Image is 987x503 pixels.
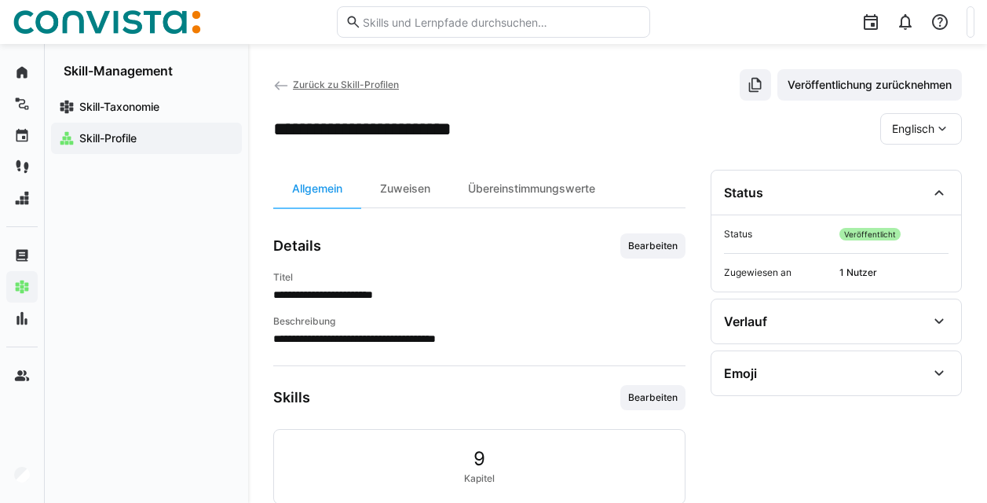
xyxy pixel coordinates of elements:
[724,314,767,329] div: Verlauf
[273,271,685,284] h4: Titel
[273,315,685,328] h4: Beschreibung
[839,266,949,279] span: 1 Nutzer
[273,389,310,406] h3: Skills
[777,69,962,101] button: Veröffentlichung zurücknehmen
[724,365,757,381] div: Emoji
[449,170,614,207] div: Übereinstimmungswerte
[627,240,679,252] span: Bearbeiten
[361,15,642,29] input: Skills und Lernpfade durchsuchen…
[724,185,763,200] div: Status
[473,449,485,469] span: 9
[724,266,833,279] span: Zugewiesen an
[620,385,685,410] button: Bearbeiten
[273,79,399,90] a: Zurück zu Skill-Profilen
[273,237,321,255] h3: Details
[839,228,901,240] span: Veröffentlicht
[627,391,679,404] span: Bearbeiten
[785,77,954,93] span: Veröffentlichung zurücknehmen
[361,170,449,207] div: Zuweisen
[892,121,934,137] span: Englisch
[273,170,361,207] div: Allgemein
[724,228,833,240] span: Status
[620,233,685,259] button: Bearbeiten
[293,79,399,90] span: Zurück zu Skill-Profilen
[464,472,495,485] span: Kapitel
